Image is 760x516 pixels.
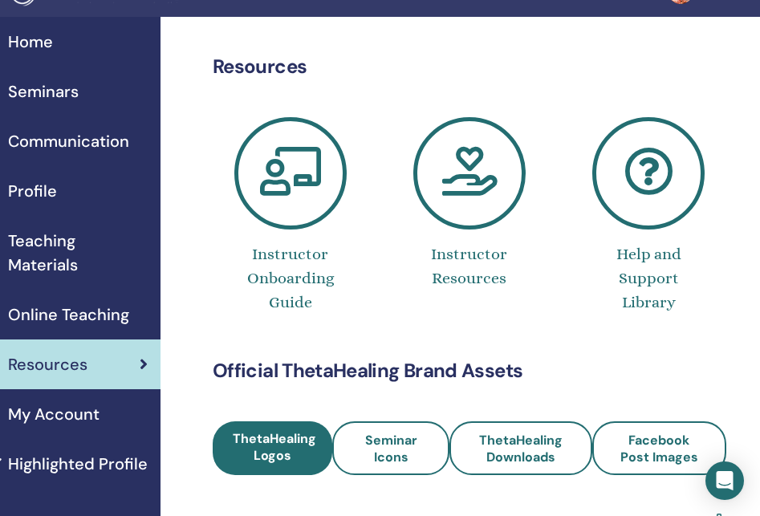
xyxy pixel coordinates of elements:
[213,360,726,383] h2: Official ThetaHealing Brand Assets
[449,421,592,475] a: ThetaHealing Downloads
[365,432,417,465] span: Seminar Icons
[8,303,129,327] span: Online Teaching
[234,242,347,315] h4: Instructor Onboarding Guide
[8,79,79,104] span: Seminars
[620,432,698,465] span: Facebook Post Images
[8,452,148,476] span: Highlighted Profile
[210,117,370,321] a: Instructor Onboarding Guide
[8,30,53,54] span: Home
[479,432,563,465] span: ThetaHealing Downloads
[592,421,726,475] a: Facebook Post Images
[8,179,57,203] span: Profile
[413,242,526,291] h4: Instructor Resources
[593,242,705,315] h4: Help and Support Library
[8,352,87,376] span: Resources
[569,117,729,321] a: Help and Support Library
[705,461,744,500] div: Open Intercom Messenger
[8,402,100,426] span: My Account
[213,421,332,475] a: ThetaHealing Logos
[332,421,449,475] a: Seminar Icons
[8,129,129,153] span: Communication
[233,430,316,464] span: ThetaHealing Logos
[389,117,549,297] a: Instructor Resources
[213,55,726,79] h2: Resources
[8,229,148,277] span: Teaching Materials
